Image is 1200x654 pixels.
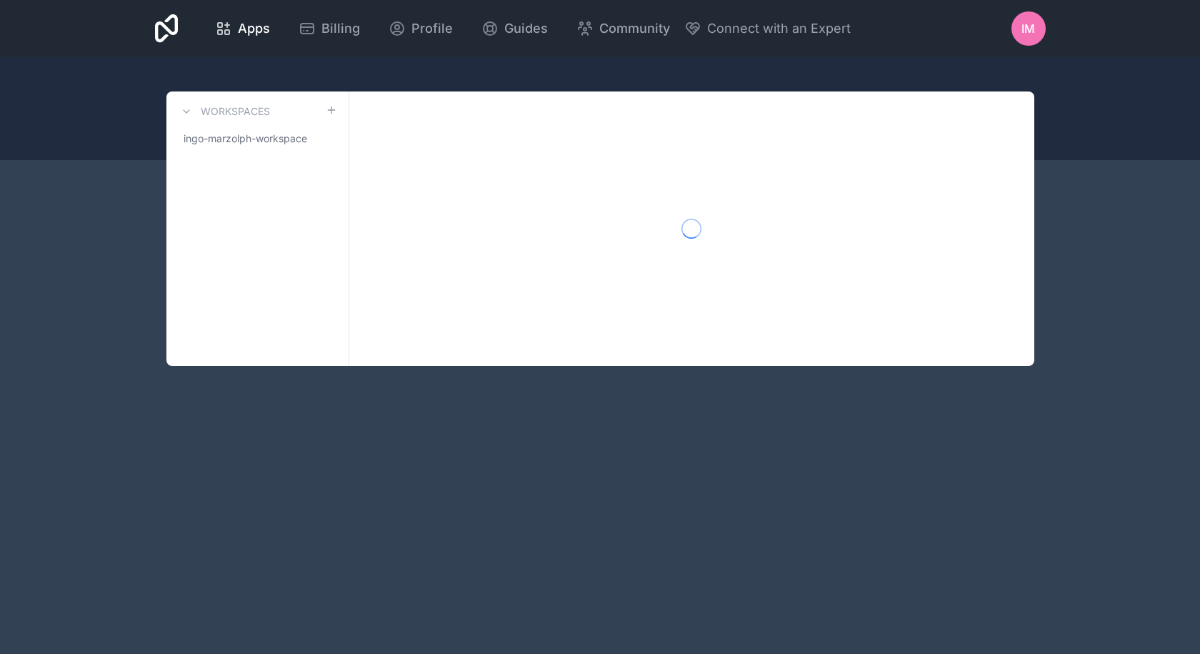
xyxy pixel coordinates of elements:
[201,104,270,119] h3: Workspaces
[321,19,360,39] span: Billing
[1021,20,1035,37] span: IM
[178,103,270,120] a: Workspaces
[565,13,681,44] a: Community
[684,19,851,39] button: Connect with an Expert
[707,19,851,39] span: Connect with an Expert
[411,19,453,39] span: Profile
[287,13,371,44] a: Billing
[599,19,670,39] span: Community
[184,132,307,146] span: ingo-marzolph-workspace
[470,13,559,44] a: Guides
[204,13,281,44] a: Apps
[238,19,270,39] span: Apps
[504,19,548,39] span: Guides
[178,126,337,152] a: ingo-marzolph-workspace
[377,13,464,44] a: Profile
